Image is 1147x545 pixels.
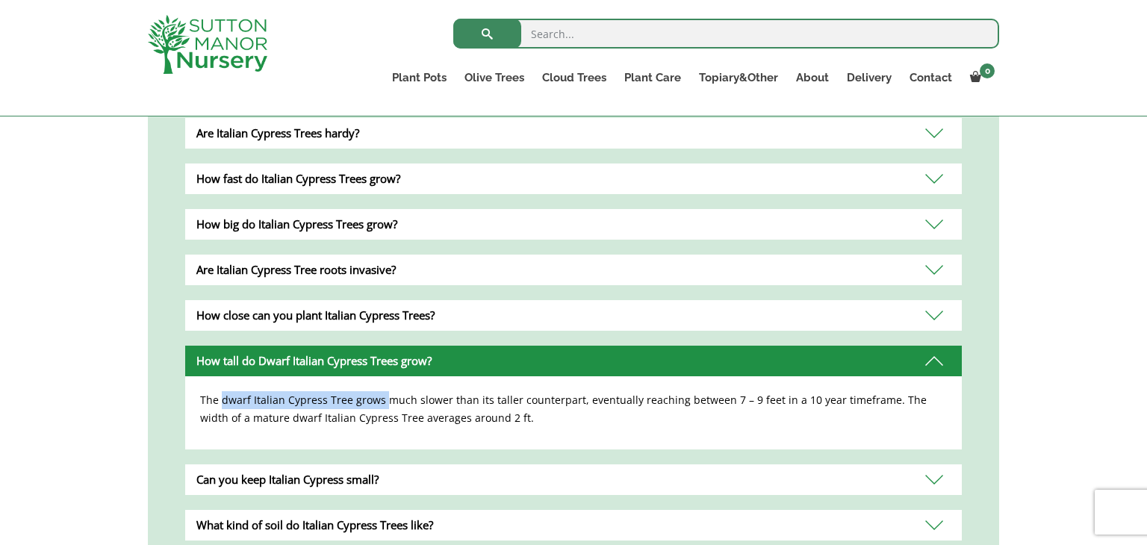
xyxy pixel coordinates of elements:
a: Plant Pots [383,67,456,88]
a: Cloud Trees [533,67,615,88]
div: How big do Italian Cypress Trees grow? [185,209,962,240]
a: Topiary&Other [690,67,787,88]
div: What kind of soil do Italian Cypress Trees like? [185,510,962,541]
div: How close can you plant Italian Cypress Trees? [185,300,962,331]
div: How fast do Italian Cypress Trees grow? [185,163,962,194]
a: About [787,67,838,88]
span: 0 [980,63,995,78]
div: Can you keep Italian Cypress small? [185,464,962,495]
div: Are Italian Cypress Tree roots invasive? [185,255,962,285]
a: 0 [961,67,999,88]
a: Olive Trees [456,67,533,88]
div: Are Italian Cypress Trees hardy? [185,118,962,149]
div: How tall do Dwarf Italian Cypress Trees grow? [185,346,962,376]
a: Delivery [838,67,901,88]
a: Plant Care [615,67,690,88]
img: logo [148,15,267,74]
p: The dwarf Italian Cypress Tree grows much slower than its taller counterpart, eventually reaching... [200,391,947,427]
a: Contact [901,67,961,88]
input: Search... [453,19,999,49]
